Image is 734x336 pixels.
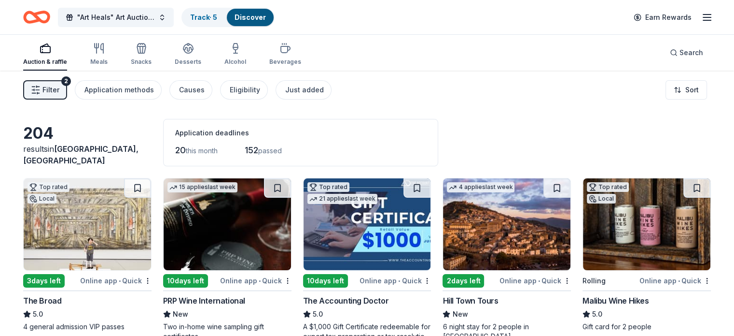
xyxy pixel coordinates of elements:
[23,80,67,100] button: Filter2
[303,274,348,288] div: 10 days left
[304,178,431,270] img: Image for The Accounting Doctor
[186,146,218,155] span: this month
[163,274,208,288] div: 10 days left
[175,58,201,66] div: Desserts
[276,80,332,100] button: Just added
[84,84,154,96] div: Application methods
[628,9,697,26] a: Earn Rewards
[499,275,571,287] div: Online app Quick
[303,295,389,307] div: The Accounting Doctor
[639,275,711,287] div: Online app Quick
[61,76,71,86] div: 2
[443,274,484,288] div: 2 days left
[175,39,201,71] button: Desserts
[58,8,174,27] button: "Art Heals" Art Auction 10th Annual
[23,58,67,66] div: Auction & raffle
[23,295,61,307] div: The Broad
[360,275,431,287] div: Online app Quick
[679,47,703,58] span: Search
[119,277,121,285] span: •
[23,144,138,165] span: in
[245,145,258,155] span: 152
[164,178,291,270] img: Image for PRP Wine International
[181,8,275,27] button: Track· 5Discover
[33,308,43,320] span: 5.0
[269,58,301,66] div: Beverages
[224,58,246,66] div: Alcohol
[175,145,186,155] span: 20
[582,178,711,332] a: Image for Malibu Wine HikesTop ratedLocalRollingOnline app•QuickMalibu Wine Hikes5.0Gift card for...
[313,308,323,320] span: 5.0
[179,84,205,96] div: Causes
[398,277,400,285] span: •
[538,277,540,285] span: •
[23,144,138,165] span: [GEOGRAPHIC_DATA], [GEOGRAPHIC_DATA]
[665,80,707,100] button: Sort
[77,12,154,23] span: "Art Heals" Art Auction 10th Annual
[23,143,152,166] div: results
[583,178,710,270] img: Image for Malibu Wine Hikes
[163,295,245,307] div: PRP Wine International
[28,194,56,204] div: Local
[131,39,152,71] button: Snacks
[131,58,152,66] div: Snacks
[443,178,570,270] img: Image for Hill Town Tours
[167,182,237,192] div: 15 applies last week
[307,182,349,192] div: Top rated
[235,13,266,21] a: Discover
[24,178,151,270] img: Image for The Broad
[443,295,498,307] div: Hill Town Tours
[678,277,680,285] span: •
[662,43,711,62] button: Search
[169,80,212,100] button: Causes
[582,295,649,307] div: Malibu Wine Hikes
[23,178,152,332] a: Image for The BroadTop ratedLocal3days leftOnline app•QuickThe Broad5.04 general admission VIP pa...
[587,182,629,192] div: Top rated
[307,194,377,204] div: 21 applies last week
[220,275,291,287] div: Online app Quick
[259,277,261,285] span: •
[220,80,268,100] button: Eligibility
[685,84,699,96] span: Sort
[42,84,59,96] span: Filter
[23,6,50,29] a: Home
[28,182,69,192] div: Top rated
[80,275,152,287] div: Online app Quick
[23,39,67,71] button: Auction & raffle
[90,39,108,71] button: Meals
[587,194,616,204] div: Local
[173,308,188,320] span: New
[23,322,152,332] div: 4 general admission VIP passes
[269,39,301,71] button: Beverages
[75,80,162,100] button: Application methods
[175,127,426,139] div: Application deadlines
[23,274,65,288] div: 3 days left
[23,124,152,143] div: 204
[452,308,468,320] span: New
[230,84,260,96] div: Eligibility
[582,322,711,332] div: Gift card for 2 people
[258,146,282,155] span: passed
[582,275,606,287] div: Rolling
[592,308,602,320] span: 5.0
[447,182,514,192] div: 4 applies last week
[90,58,108,66] div: Meals
[285,84,324,96] div: Just added
[190,13,217,21] a: Track· 5
[224,39,246,71] button: Alcohol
